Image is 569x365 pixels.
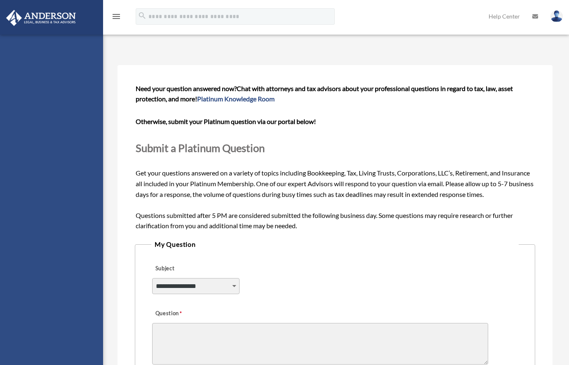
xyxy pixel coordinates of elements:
[152,263,230,274] label: Subject
[197,95,275,103] a: Platinum Knowledge Room
[111,12,121,21] i: menu
[138,11,147,20] i: search
[136,84,513,103] span: Chat with attorneys and tax advisors about your professional questions in regard to tax, law, ass...
[550,10,563,22] img: User Pic
[136,84,237,92] span: Need your question answered now?
[136,142,265,154] span: Submit a Platinum Question
[151,239,519,250] legend: My Question
[152,308,216,319] label: Question
[4,10,78,26] img: Anderson Advisors Platinum Portal
[136,117,316,125] b: Otherwise, submit your Platinum question via our portal below!
[111,14,121,21] a: menu
[136,84,534,230] span: Get your questions answered on a variety of topics including Bookkeeping, Tax, Living Trusts, Cor...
